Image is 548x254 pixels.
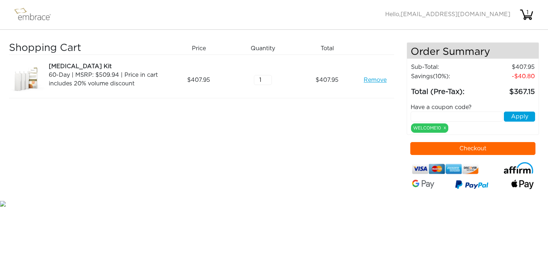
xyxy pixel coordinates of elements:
[504,162,534,174] img: affirm-logo.svg
[410,142,536,155] button: Checkout
[407,43,539,59] h4: Order Summary
[511,180,534,189] img: fullApplePay.png
[169,42,233,55] div: Price
[405,103,541,112] div: Have a coupon code?
[251,44,275,53] span: Quantity
[411,123,448,133] div: WELCOME10
[385,11,510,17] span: Hello,
[411,62,479,72] td: Sub-Total:
[187,76,210,84] span: 407.95
[479,72,535,81] td: 40.80
[479,81,535,98] td: 367.15
[298,42,362,55] div: Total
[455,178,488,192] img: paypal-v3.png
[519,11,534,17] a: 1
[519,8,534,22] img: cart
[411,72,479,81] td: Savings :
[13,6,59,24] img: logo.png
[49,71,164,88] div: 60-Day | MSRP: $509.94 | Price in cart includes 20% volume discount
[433,74,449,79] span: (10%)
[364,76,387,84] a: Remove
[520,8,535,17] div: 1
[444,124,446,131] a: x
[479,62,535,72] td: 407.95
[412,180,434,189] img: Google-Pay-Logo.svg
[412,162,479,176] img: credit-cards.png
[316,76,339,84] span: 407.95
[49,62,164,71] div: [MEDICAL_DATA] Kit
[9,42,164,55] h3: Shopping Cart
[9,62,45,98] img: a09f5d18-8da6-11e7-9c79-02e45ca4b85b.jpeg
[401,11,510,17] span: [EMAIL_ADDRESS][DOMAIN_NAME]
[411,81,479,98] td: Total (Pre-Tax):
[504,112,535,122] button: Apply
